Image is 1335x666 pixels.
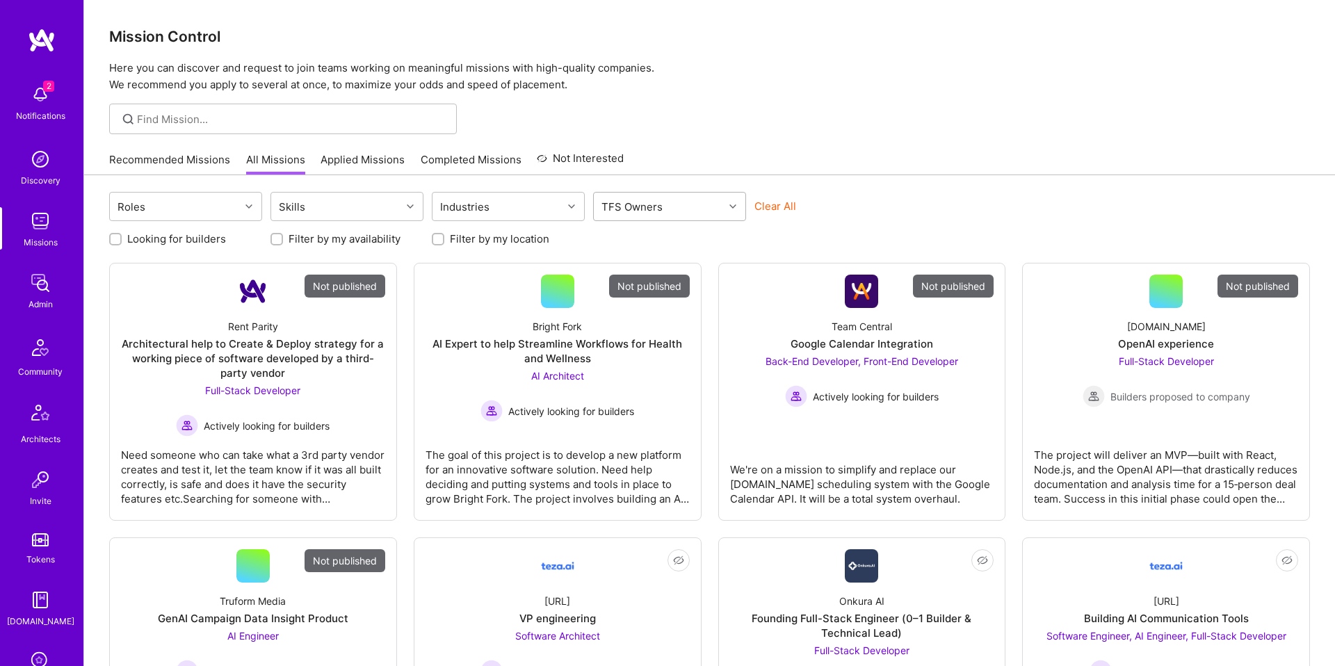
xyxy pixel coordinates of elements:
img: Architects [24,398,57,432]
div: Not published [305,275,385,298]
div: [DOMAIN_NAME] [1127,319,1206,334]
a: Not publishedBright ForkAI Expert to help Streamline Workflows for Health and WellnessAI Architec... [426,275,690,509]
a: Not publishedCompany LogoRent ParityArchitectural help to Create & Deploy strategy for a working ... [121,275,385,509]
input: Find Mission... [137,112,446,127]
img: tokens [32,533,49,546]
div: Community [18,364,63,379]
div: [DOMAIN_NAME] [7,614,74,628]
span: Full-Stack Developer [1119,355,1214,367]
a: Completed Missions [421,152,521,175]
i: icon SearchGrey [120,111,136,127]
span: AI Architect [531,370,584,382]
img: logo [28,28,56,53]
p: Here you can discover and request to join teams working on meaningful missions with high-quality ... [109,60,1310,93]
img: Company Logo [845,549,878,583]
i: icon Chevron [245,203,252,210]
div: Rent Parity [228,319,278,334]
div: Industries [437,197,493,217]
img: Community [24,331,57,364]
button: Clear All [754,199,796,213]
div: Truform Media [220,594,286,608]
div: The goal of this project is to develop a new platform for an innovative software solution. Need h... [426,437,690,506]
img: discovery [26,145,54,173]
img: bell [26,81,54,108]
div: Need someone who can take what a 3rd party vendor creates and test it, let the team know if it wa... [121,437,385,506]
div: Skills [275,197,309,217]
i: icon Chevron [568,203,575,210]
div: Not published [609,275,690,298]
img: Company Logo [1149,549,1183,583]
div: Notifications [16,108,65,123]
div: Team Central [832,319,892,334]
a: Applied Missions [321,152,405,175]
a: All Missions [246,152,305,175]
div: Founding Full-Stack Engineer (0–1 Builder & Technical Lead) [730,611,994,640]
img: Company Logo [845,275,878,308]
a: Not Interested [537,150,624,175]
img: Actively looking for builders [785,385,807,407]
span: 2 [43,81,54,92]
span: Full-Stack Developer [814,644,909,656]
div: Architectural help to Create & Deploy strategy for a working piece of software developed by a thi... [121,336,385,380]
span: Software Architect [515,630,600,642]
label: Filter by my availability [289,232,400,246]
div: GenAI Campaign Data Insight Product [158,611,348,626]
img: Actively looking for builders [176,414,198,437]
div: Not published [913,275,994,298]
div: [URL] [1154,594,1179,608]
div: Discovery [21,173,60,188]
div: Roles [114,197,149,217]
label: Filter by my location [450,232,549,246]
h3: Mission Control [109,28,1310,45]
span: Software Engineer, AI Engineer, Full-Stack Developer [1046,630,1286,642]
div: Missions [24,235,58,250]
i: icon EyeClosed [673,555,684,566]
span: AI Engineer [227,630,279,642]
div: Invite [30,494,51,508]
span: Builders proposed to company [1110,389,1250,404]
div: Not published [1217,275,1298,298]
span: Actively looking for builders [508,404,634,419]
span: Actively looking for builders [204,419,330,433]
img: Company Logo [541,549,574,583]
img: Company Logo [236,275,270,308]
span: Back-End Developer, Front-End Developer [766,355,958,367]
label: Looking for builders [127,232,226,246]
div: AI Expert to help Streamline Workflows for Health and Wellness [426,336,690,366]
a: Recommended Missions [109,152,230,175]
div: Tokens [26,552,55,567]
div: Google Calendar Integration [791,336,933,351]
span: Actively looking for builders [813,389,939,404]
img: Actively looking for builders [480,400,503,422]
a: Not published[DOMAIN_NAME]OpenAI experienceFull-Stack Developer Builders proposed to companyBuild... [1034,275,1298,509]
div: Bright Fork [533,319,582,334]
div: TFS Owners [598,197,666,217]
div: OpenAI experience [1118,336,1214,351]
div: Building AI Communication Tools [1084,611,1249,626]
div: Admin [29,297,53,311]
div: The project will deliver an MVP—built with React, Node.js, and the OpenAI API—that drastically re... [1034,437,1298,506]
img: admin teamwork [26,269,54,297]
a: Not publishedCompany LogoTeam CentralGoogle Calendar IntegrationBack-End Developer, Front-End Dev... [730,275,994,509]
img: teamwork [26,207,54,235]
div: Architects [21,432,60,446]
img: Invite [26,466,54,494]
i: icon Chevron [407,203,414,210]
div: [URL] [544,594,570,608]
span: Full-Stack Developer [205,384,300,396]
div: Not published [305,549,385,572]
i: icon Chevron [729,203,736,210]
div: Onkura AI [839,594,884,608]
div: We're on a mission to simplify and replace our [DOMAIN_NAME] scheduling system with the Google Ca... [730,451,994,506]
i: icon EyeClosed [977,555,988,566]
div: VP engineering [519,611,596,626]
i: icon EyeClosed [1281,555,1293,566]
img: guide book [26,586,54,614]
img: Builders proposed to company [1083,385,1105,407]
